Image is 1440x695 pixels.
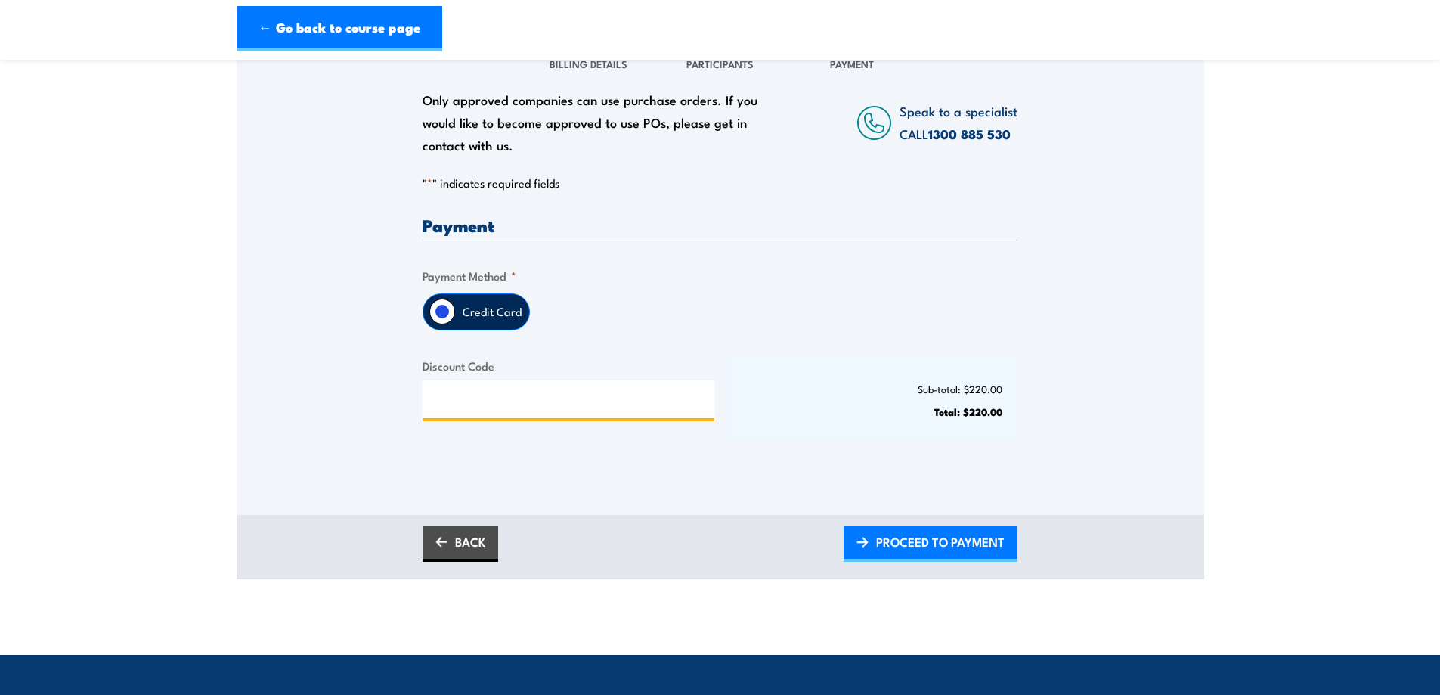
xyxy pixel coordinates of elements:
span: Participants [686,56,754,71]
span: PROCEED TO PAYMENT [876,522,1005,562]
label: Discount Code [423,357,714,374]
label: Credit Card [455,294,529,330]
a: BACK [423,526,498,562]
legend: Payment Method [423,267,516,284]
div: Only approved companies can use purchase orders. If you would like to become approved to use POs,... [423,88,766,157]
a: PROCEED TO PAYMENT [844,526,1017,562]
h3: Payment [423,216,1017,234]
a: ← Go back to course page [237,6,442,51]
span: Billing Details [550,56,627,71]
strong: Total: $220.00 [934,404,1002,419]
p: " " indicates required fields [423,175,1017,191]
span: Payment [830,56,874,71]
span: Speak to a specialist CALL [900,101,1017,143]
a: 1300 885 530 [928,124,1011,144]
p: Sub-total: $220.00 [742,383,1003,395]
